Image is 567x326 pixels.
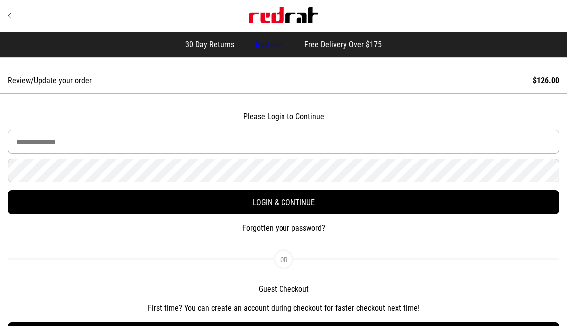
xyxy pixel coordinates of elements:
span: 30 Day Returns [185,40,234,49]
span: Free Delivery Over $175 [304,40,382,49]
input: Password [8,159,559,182]
input: Email Address [8,130,559,154]
button: Forgotten your password? [8,222,559,234]
a: Trustpilot [254,40,284,49]
button: Login & Continue [8,190,559,214]
img: Red Rat [249,7,318,23]
h2: Guest Checkout [8,284,559,294]
div: Review/Update your order [8,76,92,85]
p: First time? You can create an account during checkout for faster checkout next time! [8,302,559,314]
h2: Please Login to Continue [8,112,559,122]
div: $126.00 [533,76,559,85]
